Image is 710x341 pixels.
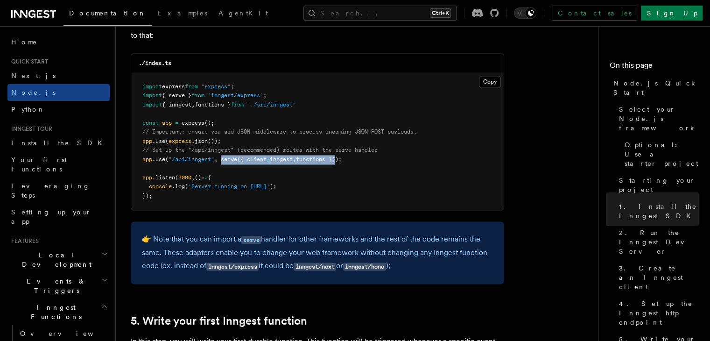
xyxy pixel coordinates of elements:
kbd: Ctrl+K [430,8,451,18]
span: 1. Install the Inngest SDK [619,202,699,220]
span: Home [11,37,37,47]
span: { serve } [162,92,191,99]
span: => [201,174,208,181]
code: inngest/hono [343,263,386,270]
button: Search...Ctrl+K [303,6,457,21]
a: Contact sales [552,6,637,21]
a: 2. Run the Inngest Dev Server [615,224,699,260]
span: // Important: ensure you add JSON middleware to process incoming JSON POST payloads. [142,128,417,135]
span: Inngest tour [7,125,52,133]
a: Documentation [63,3,152,26]
span: import [142,101,162,108]
span: ( [165,138,169,144]
span: , [293,156,296,163]
span: Local Development [7,250,102,269]
span: , [191,174,195,181]
span: app [142,156,152,163]
span: 2. Run the Inngest Dev Server [619,228,699,256]
h4: On this page [610,60,699,75]
a: Optional: Use a starter project [621,136,699,172]
span: .log [172,183,185,190]
span: ); [270,183,276,190]
a: serve [241,234,261,243]
span: const [142,120,159,126]
a: Sign Up [641,6,703,21]
span: }); [142,192,152,199]
span: express [182,120,204,126]
a: Next.js [7,67,110,84]
span: app [162,120,172,126]
span: functions } [195,101,231,108]
a: Select your Node.js framework [615,101,699,136]
span: { inngest [162,101,191,108]
span: .listen [152,174,175,181]
span: Examples [157,9,207,17]
a: 1. Install the Inngest SDK [615,198,699,224]
span: ; [231,83,234,90]
code: serve [241,236,261,244]
span: Optional: Use a starter project [625,140,699,168]
code: ./index.ts [139,60,171,66]
span: .json [191,138,208,144]
a: Python [7,101,110,118]
button: Local Development [7,247,110,273]
span: , [214,156,218,163]
p: 👉 Note that you can import a handler for other frameworks and the rest of the code remains the sa... [142,233,493,273]
span: AgentKit [218,9,268,17]
span: app [142,138,152,144]
span: from [185,83,198,90]
span: 'Server running on [URL]' [188,183,270,190]
span: import [142,92,162,99]
span: Node.js [11,89,56,96]
span: ; [263,92,267,99]
span: ({ client [237,156,267,163]
span: : [267,156,270,163]
span: // Set up the "/api/inngest" (recommended) routes with the serve handler [142,147,378,153]
span: ( [175,174,178,181]
span: "./src/inngest" [247,101,296,108]
span: .use [152,138,165,144]
span: Setting up your app [11,208,91,225]
span: "/api/inngest" [169,156,214,163]
span: .use [152,156,165,163]
span: console [149,183,172,190]
span: , [191,101,195,108]
span: from [191,92,204,99]
span: Select your Node.js framework [619,105,699,133]
span: ( [165,156,169,163]
a: Node.js Quick Start [610,75,699,101]
a: Home [7,34,110,50]
span: Features [7,237,39,245]
a: 4. Set up the Inngest http endpoint [615,295,699,331]
a: Leveraging Steps [7,178,110,204]
a: 5. Write your first Inngest function [131,314,307,327]
span: Next.js [11,72,56,79]
a: Starting your project [615,172,699,198]
a: Setting up your app [7,204,110,230]
a: Examples [152,3,213,25]
button: Toggle dark mode [514,7,536,19]
span: = [175,120,178,126]
a: 3. Create an Inngest client [615,260,699,295]
span: Leveraging Steps [11,182,90,199]
span: from [231,101,244,108]
span: import [142,83,162,90]
a: Node.js [7,84,110,101]
a: Install the SDK [7,135,110,151]
button: Events & Triggers [7,273,110,299]
span: serve [221,156,237,163]
span: Inngest Functions [7,303,101,321]
span: functions })); [296,156,342,163]
span: Starting your project [619,176,699,194]
span: ()); [208,138,221,144]
span: "inngest/express" [208,92,263,99]
span: { [208,174,211,181]
a: AgentKit [213,3,274,25]
span: Node.js Quick Start [613,78,699,97]
span: ( [185,183,188,190]
span: Overview [20,330,116,337]
span: Documentation [69,9,146,17]
span: Quick start [7,58,48,65]
span: express [169,138,191,144]
span: 4. Set up the Inngest http endpoint [619,299,699,327]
